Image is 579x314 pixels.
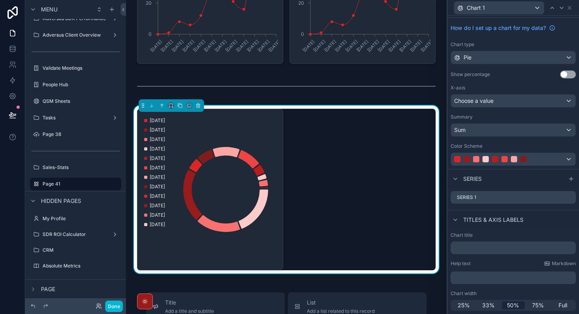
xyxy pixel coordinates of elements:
span: Full [559,301,567,309]
a: Sales-Stats [30,161,121,174]
div: scrollable content [451,270,576,284]
a: SDR ROI Calculator [30,228,121,241]
a: Validate Meetings [30,62,121,74]
a: Adversus Client Overview [30,29,121,41]
label: Color Scheme [451,143,482,149]
span: [DATE] [150,146,165,152]
label: CRM [43,247,120,253]
label: My Profile [43,216,120,222]
span: 75% [532,301,544,309]
span: [DATE] [150,221,165,228]
button: Sum [451,123,576,137]
span: [DATE] [150,127,165,133]
span: 50% [507,301,519,309]
label: Sales-Stats [43,164,120,171]
span: Page [41,285,55,293]
a: Absolute Metrics [30,260,121,272]
span: Title [165,299,214,307]
span: Chart 1 [467,4,485,12]
span: 25% [458,301,470,309]
button: Choose a value [451,94,576,108]
span: [DATE] [150,212,165,218]
div: chart [142,114,278,265]
button: Chart 1 [454,1,544,15]
span: Markdown [552,260,576,267]
span: [DATE] [150,165,165,171]
a: My Profile [30,212,121,225]
span: [DATE] [150,117,165,124]
button: Done [105,301,123,312]
label: Show percentage [451,71,490,78]
span: [DATE] [150,193,165,199]
label: Page 38 [43,131,120,137]
label: Page 41 [43,181,117,187]
a: Markdown [544,260,576,267]
span: [DATE] [150,155,165,162]
a: Tasks [30,111,121,124]
label: Validate Meetings [43,65,120,71]
span: Menu [41,6,58,13]
label: People Hub [43,82,120,88]
label: Help text [451,260,471,267]
label: Chart type [451,41,474,48]
button: Pie [451,51,576,64]
label: Adversus Client Overview [43,32,109,38]
span: Hidden pages [41,197,81,205]
span: [DATE] [150,136,165,143]
span: List [307,299,375,307]
span: 33% [482,301,495,309]
label: X-axis [451,85,465,91]
label: Tasks [43,115,109,121]
span: Pie [464,54,471,61]
label: QSM Sheets [43,98,120,104]
span: [DATE] [150,174,165,180]
a: CRM [30,244,121,256]
label: SDR ROI Calculator [43,231,109,238]
a: People Hub [30,78,121,91]
label: Summary [451,114,473,120]
span: [DATE] [150,184,165,190]
label: Absolute Metrics [43,263,120,269]
a: How do I set up a chart for my data? [451,24,555,32]
span: Series [463,175,482,183]
label: Chart width [451,290,477,297]
span: Choose a value [454,97,494,104]
span: Sum [454,126,466,134]
label: Series 1 [457,194,476,201]
a: Page 41 [30,178,121,190]
span: Titles & Axis labels [463,216,523,224]
a: Page 38 [30,128,121,141]
span: [DATE] [150,203,165,209]
a: QSM Sheets [30,95,121,108]
label: Chart title [451,232,473,238]
span: How do I set up a chart for my data? [451,24,546,32]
